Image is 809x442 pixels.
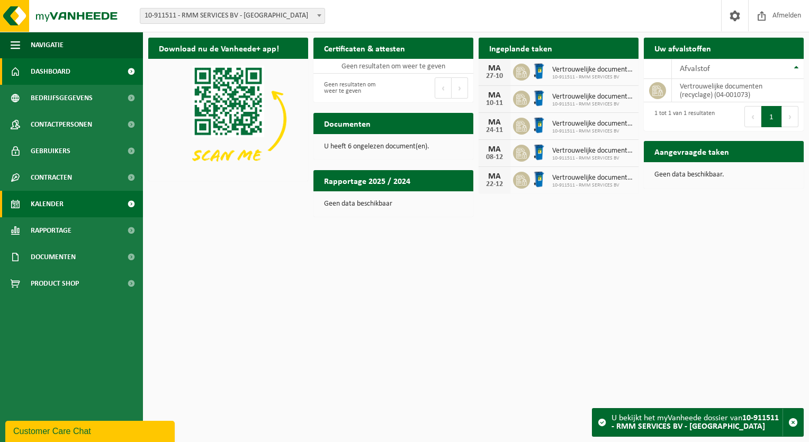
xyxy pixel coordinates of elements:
[530,89,548,107] img: WB-0240-HPE-BE-09
[644,141,740,162] h2: Aangevraagde taken
[5,419,177,442] iframe: chat widget
[31,217,71,244] span: Rapportage
[313,59,473,74] td: Geen resultaten om weer te geven
[552,147,633,155] span: Vertrouwelijke documenten (recyclage)
[484,73,505,80] div: 27-10
[148,38,290,58] h2: Download nu de Vanheede+ app!
[31,85,93,111] span: Bedrijfsgegevens
[612,409,783,436] div: U bekijkt het myVanheede dossier van
[612,414,779,431] strong: 10-911511 - RMM SERVICES BV - [GEOGRAPHIC_DATA]
[479,38,563,58] h2: Ingeplande taken
[484,145,505,154] div: MA
[394,191,472,212] a: Bekijk rapportage
[552,74,633,81] span: 10-911511 - RMM SERVICES BV
[744,106,761,127] button: Previous
[319,76,388,100] div: Geen resultaten om weer te geven
[782,106,798,127] button: Next
[552,182,633,189] span: 10-911511 - RMM SERVICES BV
[452,77,468,99] button: Next
[552,174,633,182] span: Vertrouwelijke documenten (recyclage)
[484,91,505,100] div: MA
[530,62,548,80] img: WB-0240-HPE-BE-09
[148,59,308,179] img: Download de VHEPlus App
[484,64,505,73] div: MA
[484,118,505,127] div: MA
[552,101,633,108] span: 10-911511 - RMM SERVICES BV
[31,111,92,138] span: Contactpersonen
[31,32,64,58] span: Navigatie
[552,120,633,128] span: Vertrouwelijke documenten (recyclage)
[31,191,64,217] span: Kalender
[31,244,76,270] span: Documenten
[31,270,79,297] span: Product Shop
[31,138,70,164] span: Gebruikers
[31,58,70,85] span: Dashboard
[484,172,505,181] div: MA
[672,79,804,102] td: vertrouwelijke documenten (recyclage) (04-001073)
[654,171,793,179] p: Geen data beschikbaar.
[324,143,463,151] p: U heeft 6 ongelezen document(en).
[530,116,548,134] img: WB-0240-HPE-BE-09
[435,77,452,99] button: Previous
[31,164,72,191] span: Contracten
[313,38,416,58] h2: Certificaten & attesten
[484,154,505,161] div: 08-12
[484,100,505,107] div: 10-11
[649,105,715,128] div: 1 tot 1 van 1 resultaten
[552,93,633,101] span: Vertrouwelijke documenten (recyclage)
[644,38,722,58] h2: Uw afvalstoffen
[530,143,548,161] img: WB-0240-HPE-BE-09
[324,200,463,208] p: Geen data beschikbaar
[313,113,381,134] h2: Documenten
[552,155,633,162] span: 10-911511 - RMM SERVICES BV
[552,128,633,135] span: 10-911511 - RMM SERVICES BV
[530,170,548,188] img: WB-0240-HPE-BE-09
[484,127,505,134] div: 24-11
[140,8,325,23] span: 10-911511 - RMM SERVICES BV - GENT
[552,66,633,74] span: Vertrouwelijke documenten (recyclage)
[140,8,325,24] span: 10-911511 - RMM SERVICES BV - GENT
[484,181,505,188] div: 22-12
[761,106,782,127] button: 1
[313,170,421,191] h2: Rapportage 2025 / 2024
[680,65,710,73] span: Afvalstof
